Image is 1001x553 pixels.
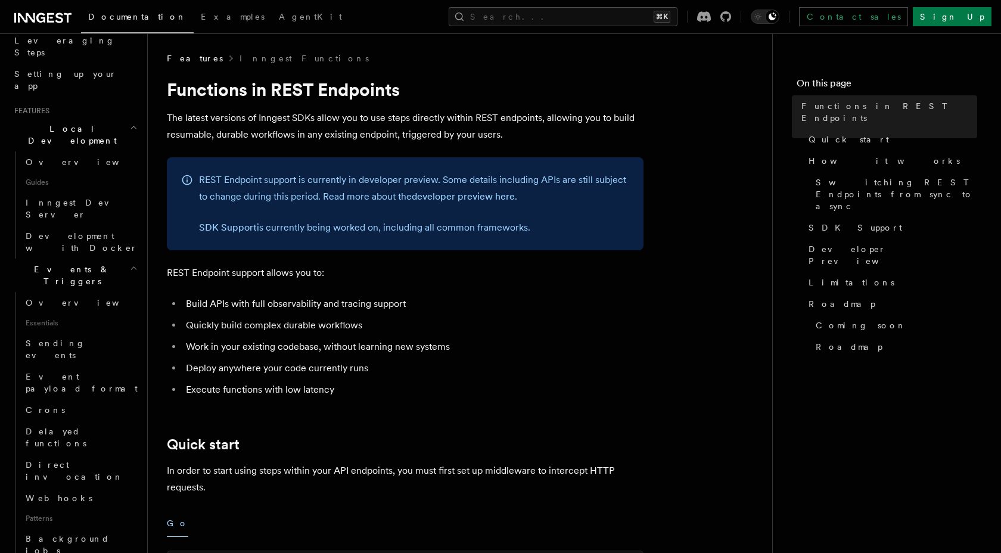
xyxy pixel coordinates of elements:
span: Webhooks [26,493,92,503]
a: Overview [21,292,140,313]
a: Direct invocation [21,454,140,487]
div: Local Development [10,151,140,259]
li: Deploy anywhere your code currently runs [182,360,643,377]
a: Contact sales [799,7,908,26]
h1: Functions in REST Endpoints [167,79,643,100]
span: Roadmap [816,341,882,353]
span: Guides [21,173,140,192]
li: Execute functions with low latency [182,381,643,398]
a: Inngest Functions [240,52,369,64]
a: Documentation [81,4,194,33]
a: Quick start [804,129,977,150]
span: Event payload format [26,372,138,393]
a: Examples [194,4,272,32]
a: How it works [804,150,977,172]
p: REST Endpoint support allows you to: [167,265,643,281]
a: Inngest Dev Server [21,192,140,225]
a: Quick start [167,436,240,453]
span: Quick start [809,133,889,145]
span: Setting up your app [14,69,117,91]
a: Switching REST Endpoints from sync to async [811,172,977,217]
span: Documentation [88,12,186,21]
li: Quickly build complex durable workflows [182,317,643,334]
button: Search...⌘K [449,7,677,26]
a: Roadmap [804,293,977,315]
span: How it works [809,155,960,167]
a: Setting up your app [10,63,140,97]
a: Delayed functions [21,421,140,454]
span: Events & Triggers [10,263,130,287]
kbd: ⌘K [654,11,670,23]
span: Features [167,52,223,64]
a: Development with Docker [21,225,140,259]
span: Overview [26,157,148,167]
span: Essentials [21,313,140,333]
a: developer preview here [412,191,515,202]
span: Patterns [21,509,140,528]
li: Work in your existing codebase, without learning new systems [182,338,643,355]
span: AgentKit [279,12,342,21]
a: Functions in REST Endpoints [797,95,977,129]
h4: On this page [797,76,977,95]
span: Crons [26,405,65,415]
a: Coming soon [811,315,977,336]
span: Local Development [10,123,130,147]
span: Inngest Dev Server [26,198,128,219]
span: Delayed functions [26,427,86,448]
button: Events & Triggers [10,259,140,292]
span: Developer Preview [809,243,977,267]
span: Overview [26,298,148,307]
a: Developer Preview [804,238,977,272]
span: SDK Support [809,222,902,234]
a: Roadmap [811,336,977,358]
a: AgentKit [272,4,349,32]
span: Sending events [26,338,85,360]
a: Webhooks [21,487,140,509]
span: Direct invocation [26,460,123,481]
span: Coming soon [816,319,906,331]
span: Leveraging Steps [14,36,115,57]
button: Go [167,510,188,537]
p: The latest versions of Inngest SDKs allow you to use steps directly within REST endpoints, allowi... [167,110,643,143]
a: Limitations [804,272,977,293]
span: Limitations [809,276,894,288]
span: Features [10,106,49,116]
span: Switching REST Endpoints from sync to async [816,176,977,212]
a: Sign Up [913,7,991,26]
p: is currently being worked on, including all common frameworks. [199,219,629,236]
span: Examples [201,12,265,21]
span: Development with Docker [26,231,138,253]
p: REST Endpoint support is currently in developer preview. Some details including APIs are still su... [199,172,629,205]
button: Local Development [10,118,140,151]
a: Leveraging Steps [10,30,140,63]
a: Overview [21,151,140,173]
li: Build APIs with full observability and tracing support [182,296,643,312]
span: Functions in REST Endpoints [801,100,977,124]
p: In order to start using steps within your API endpoints, you must first set up middleware to inte... [167,462,643,496]
a: SDK Support [199,222,257,233]
a: Event payload format [21,366,140,399]
span: Roadmap [809,298,875,310]
a: Crons [21,399,140,421]
a: Sending events [21,333,140,366]
button: Toggle dark mode [751,10,779,24]
a: SDK Support [804,217,977,238]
